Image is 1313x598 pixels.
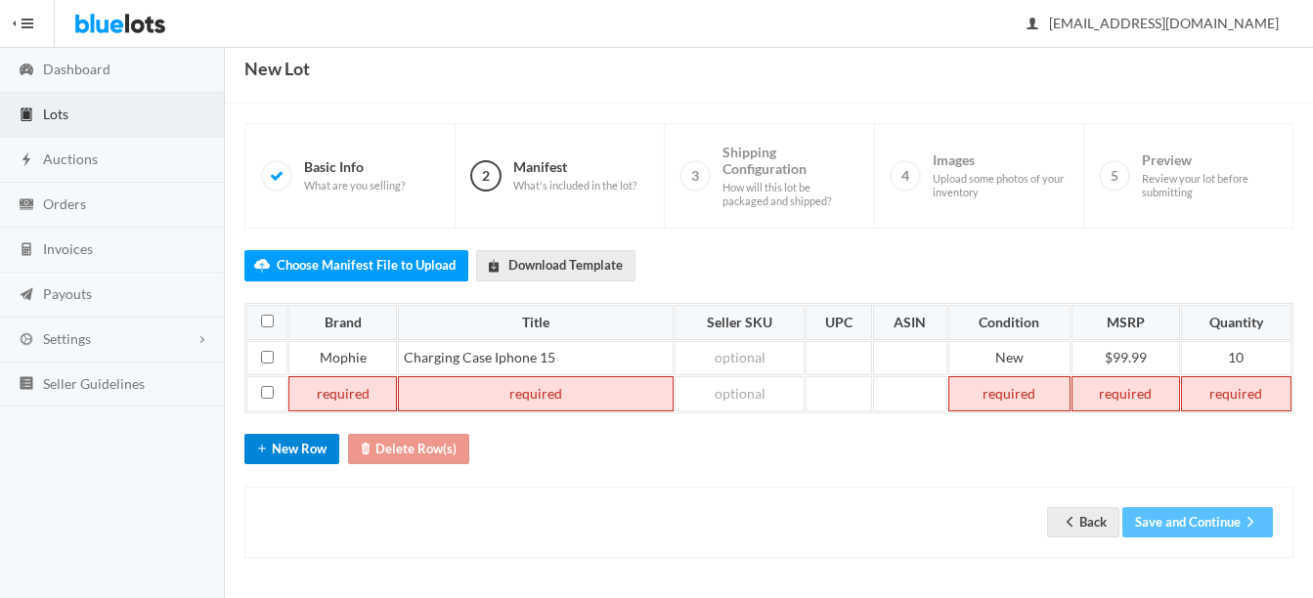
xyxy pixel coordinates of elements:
[1099,160,1130,192] span: 5
[43,61,110,77] span: Dashboard
[288,305,397,340] th: Brand
[513,179,636,192] span: What's included in the lot?
[1023,16,1042,34] ion-icon: person
[484,258,503,277] ion-icon: download
[1181,305,1291,340] th: Quantity
[17,196,36,215] ion-icon: cash
[1181,341,1291,376] td: 10
[1028,15,1279,31] span: [EMAIL_ADDRESS][DOMAIN_NAME]
[43,330,91,347] span: Settings
[806,305,871,340] th: UPC
[17,107,36,125] ion-icon: clipboard
[304,179,405,192] span: What are you selling?
[675,305,805,340] th: Seller SKU
[679,160,711,192] span: 3
[17,331,36,350] ion-icon: cog
[476,250,635,280] a: downloadDownload Template
[356,441,375,459] ion-icon: trash
[933,172,1068,198] span: Upload some photos of your inventory
[948,305,1071,340] th: Condition
[722,181,857,207] span: How will this lot be packaged and shipped?
[244,54,310,83] h1: New Lot
[1072,305,1180,340] th: MSRP
[890,160,921,192] span: 4
[252,441,272,459] ion-icon: add
[1241,514,1260,533] ion-icon: arrow forward
[348,434,469,464] button: trashDelete Row(s)
[17,151,36,170] ion-icon: flash
[43,285,92,302] span: Payouts
[873,305,947,340] th: ASIN
[1072,341,1180,376] td: $99.99
[17,375,36,394] ion-icon: list box
[43,195,86,212] span: Orders
[244,434,339,464] button: addNew Row
[304,158,405,192] span: Basic Info
[1142,151,1277,198] span: Preview
[43,106,68,122] span: Lots
[398,341,674,376] td: Charging Case Iphone 15
[1122,507,1273,537] button: Save and Continuearrow forward
[17,62,36,80] ion-icon: speedometer
[933,151,1068,198] span: Images
[43,375,145,392] span: Seller Guidelines
[398,305,674,340] th: Title
[513,158,636,192] span: Manifest
[17,286,36,305] ion-icon: paper plane
[1142,172,1277,198] span: Review your lot before submitting
[252,258,272,277] ion-icon: cloud upload
[948,341,1071,376] td: New
[288,341,397,376] td: Mophie
[722,144,857,208] span: Shipping Configuration
[43,240,93,257] span: Invoices
[43,150,98,167] span: Auctions
[17,241,36,260] ion-icon: calculator
[1047,507,1119,537] a: arrow backBack
[1060,514,1079,533] ion-icon: arrow back
[470,160,502,192] span: 2
[244,250,468,280] label: Choose Manifest File to Upload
